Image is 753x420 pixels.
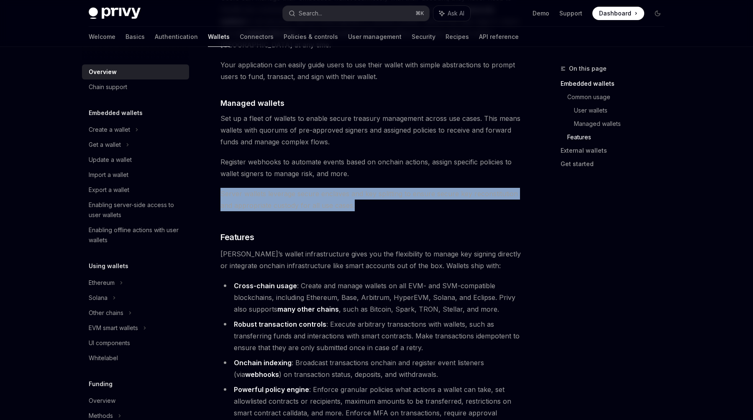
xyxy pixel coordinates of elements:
a: Connectors [240,27,274,47]
div: Solana [89,293,108,303]
a: Embedded wallets [561,77,671,90]
a: API reference [479,27,519,47]
span: Server wallets leverage secure enclaves and key splitting to ensure secure key reconstitution and... [220,188,522,211]
span: [PERSON_NAME]’s wallet infrastructure gives you the flexibility to manage key signing directly or... [220,248,522,271]
a: User management [348,27,402,47]
strong: Onchain indexing [234,359,292,367]
div: Search... [299,8,322,18]
a: User wallets [574,104,671,117]
a: Overview [82,393,189,408]
div: Import a wallet [89,170,128,180]
div: Overview [89,396,115,406]
div: EVM smart wallets [89,323,138,333]
span: Features [220,231,254,243]
a: Export a wallet [82,182,189,197]
li: : Create and manage wallets on all EVM- and SVM-compatible blockchains, including Ethereum, Base,... [220,280,522,315]
span: Register webhooks to automate events based on onchain actions, assign specific policies to wallet... [220,156,522,179]
div: Enabling server-side access to user wallets [89,200,184,220]
a: Update a wallet [82,152,189,167]
a: Policies & controls [284,27,338,47]
li: : Broadcast transactions onchain and register event listeners (via ) on transaction status, depos... [220,357,522,380]
a: Enabling server-side access to user wallets [82,197,189,223]
span: Your application can easily guide users to use their wallet with simple abstractions to prompt us... [220,59,522,82]
strong: Powerful policy engine [234,385,309,394]
span: Ask AI [448,9,464,18]
h5: Embedded wallets [89,108,143,118]
a: Enabling offline actions with user wallets [82,223,189,248]
strong: Robust transaction controls [234,320,326,328]
a: Whitelabel [82,351,189,366]
a: webhooks [245,370,279,379]
a: Wallets [208,27,230,47]
span: ⌘ K [415,10,424,17]
a: Features [567,131,671,144]
span: Managed wallets [220,97,284,109]
a: Overview [82,64,189,79]
a: Import a wallet [82,167,189,182]
span: Dashboard [599,9,631,18]
a: Demo [533,9,549,18]
div: Enabling offline actions with user wallets [89,225,184,245]
a: Authentication [155,27,198,47]
button: Search...⌘K [283,6,429,21]
div: Chain support [89,82,127,92]
div: Whitelabel [89,353,118,363]
a: Welcome [89,27,115,47]
div: UI components [89,338,130,348]
a: Recipes [446,27,469,47]
div: Get a wallet [89,140,121,150]
div: Create a wallet [89,125,130,135]
a: UI components [82,335,189,351]
h5: Using wallets [89,261,128,271]
img: dark logo [89,8,141,19]
a: External wallets [561,144,671,157]
a: Security [412,27,435,47]
div: Overview [89,67,117,77]
a: Managed wallets [574,117,671,131]
span: On this page [569,64,607,74]
a: Get started [561,157,671,171]
div: Export a wallet [89,185,129,195]
h5: Funding [89,379,113,389]
a: Chain support [82,79,189,95]
button: Ask AI [433,6,470,21]
strong: Cross-chain usage [234,282,297,290]
span: Set up a fleet of wallets to enable secure treasury management across use cases. This means walle... [220,113,522,148]
div: Other chains [89,308,123,318]
a: many other chains [277,305,339,314]
div: Update a wallet [89,155,132,165]
a: Support [559,9,582,18]
a: Basics [125,27,145,47]
button: Toggle dark mode [651,7,664,20]
a: Common usage [567,90,671,104]
a: Dashboard [592,7,644,20]
li: : Execute arbitrary transactions with wallets, such as transferring funds and interactions with s... [220,318,522,353]
div: Ethereum [89,278,115,288]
